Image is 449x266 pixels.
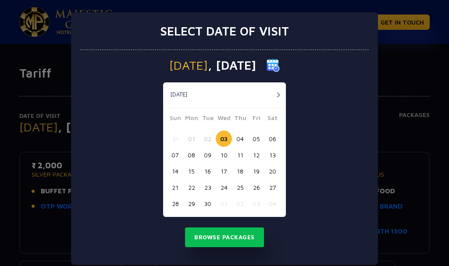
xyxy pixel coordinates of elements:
[165,88,192,101] button: [DATE]
[216,163,232,179] button: 17
[216,131,232,147] button: 03
[264,179,281,195] button: 27
[167,147,183,163] button: 07
[216,195,232,212] button: 01
[232,131,248,147] button: 04
[200,131,216,147] button: 02
[183,147,200,163] button: 08
[232,195,248,212] button: 02
[267,59,280,72] img: calender icon
[248,195,264,212] button: 03
[183,195,200,212] button: 29
[200,179,216,195] button: 23
[248,163,264,179] button: 19
[200,195,216,212] button: 30
[160,24,289,39] h3: Select date of visit
[167,131,183,147] button: 31
[200,113,216,125] span: Tue
[264,163,281,179] button: 20
[200,147,216,163] button: 09
[167,179,183,195] button: 21
[232,179,248,195] button: 25
[167,195,183,212] button: 28
[183,163,200,179] button: 15
[264,131,281,147] button: 06
[183,113,200,125] span: Mon
[248,113,264,125] span: Fri
[264,147,281,163] button: 13
[200,163,216,179] button: 16
[264,113,281,125] span: Sat
[232,113,248,125] span: Thu
[167,113,183,125] span: Sun
[185,227,264,248] button: Browse Packages
[248,147,264,163] button: 12
[169,59,208,71] span: [DATE]
[232,147,248,163] button: 11
[183,131,200,147] button: 01
[167,163,183,179] button: 14
[248,131,264,147] button: 05
[232,163,248,179] button: 18
[248,179,264,195] button: 26
[216,147,232,163] button: 10
[216,179,232,195] button: 24
[216,113,232,125] span: Wed
[264,195,281,212] button: 04
[208,59,256,71] span: , [DATE]
[183,179,200,195] button: 22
